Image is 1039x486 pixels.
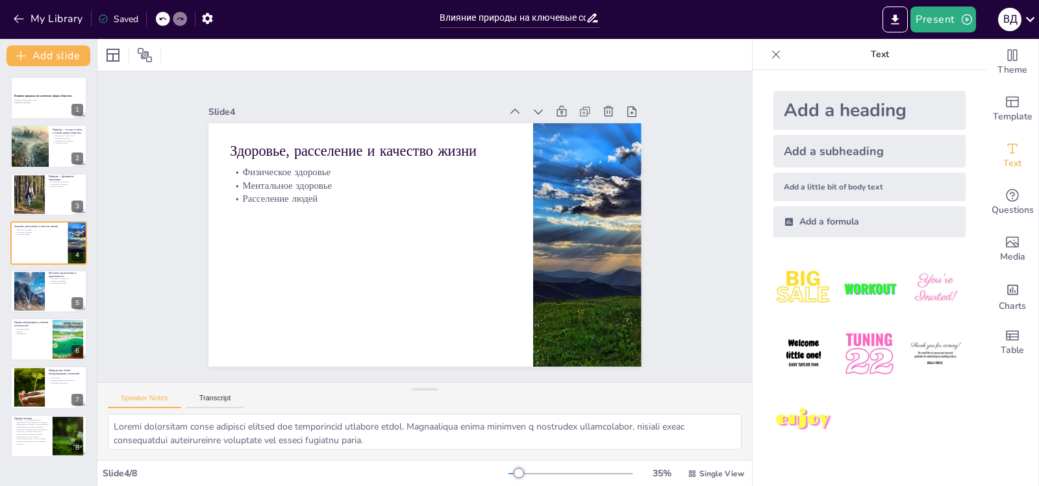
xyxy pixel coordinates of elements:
p: Природа — не просто фон, а основа жизни общества [53,127,83,134]
span: Position [137,47,153,63]
div: Add a little bit of body text [773,173,966,201]
p: Риски и затраты [49,186,83,188]
p: Природа — не внешний фактор, а интегральная часть общества. Ее влияние пронизывает все сферы: от ... [14,419,49,444]
div: Add ready made slides [986,86,1038,132]
p: Ментальное здоровье [230,178,511,192]
p: Образование [14,333,49,335]
button: Export to PowerPoint [883,6,908,32]
img: 4.jpeg [773,324,834,384]
button: Add slide [6,45,90,66]
p: Ментальное здоровье [14,231,64,234]
div: 6 [71,345,83,357]
div: Add a formula [773,206,966,237]
img: 2.jpeg [839,258,899,319]
div: Add charts and graphs [986,273,1038,319]
p: Религия и традиции [49,280,83,282]
p: Источник знаний [14,328,49,330]
div: 8 [10,415,87,457]
input: Insert title [440,8,586,27]
span: Template [993,110,1033,124]
img: 1.jpeg [773,258,834,319]
div: 4 [10,221,87,264]
div: Add a subheading [773,135,966,167]
img: 7.jpeg [773,390,834,450]
textarea: Loremi dolorsitam conse adipisci elitsed doe temporincid utlabore etdol. Magnaaliqua enima minimv... [108,414,742,450]
p: Влияние на здоровье [53,137,83,140]
p: Бионика [14,330,49,333]
strong: Влияние природы на ключевые сферы общества [14,94,71,97]
div: Layout [103,45,123,66]
span: Single View [699,468,744,479]
p: Природа как объект международных отношений [49,369,83,376]
div: Add a table [986,319,1038,366]
p: Геополитика [49,377,83,380]
p: Расселение людей [230,192,511,206]
p: Физическое здоровье [14,229,64,232]
span: Media [1000,250,1025,264]
p: Искусство и литература [49,277,83,280]
p: Первая лаборатория и учебник человечества [14,321,49,328]
div: 1 [71,104,83,115]
div: 7 [71,394,83,406]
button: Transcript [186,394,244,408]
button: В Д [998,6,1021,32]
div: В Д [998,8,1021,31]
p: Text [786,39,973,70]
div: Add images, graphics, shapes or video [986,226,1038,273]
button: My Library [10,8,88,29]
p: Ресурсы для экономики [49,180,83,183]
div: Saved [98,13,138,25]
div: 3 [10,173,87,216]
div: Get real-time input from your audience [986,179,1038,226]
p: Фундаментальная взаимосвязь [14,99,83,102]
div: Slide 4 / 8 [103,467,508,480]
p: Здоровье, расселение и качество жизни [14,225,64,228]
div: 3 [71,200,83,212]
div: 35 % [646,467,677,480]
p: Единая система [14,416,49,420]
span: Text [1003,156,1021,171]
span: Charts [999,299,1026,313]
p: Generated with [URL] [14,101,83,104]
p: Здоровье, расселение и качество жизни [230,141,511,161]
img: 3.jpeg [905,258,966,319]
button: Present [910,6,975,32]
div: Add a heading [773,91,966,130]
div: Change the overall theme [986,39,1038,86]
span: Theme [997,63,1027,77]
div: 8 [71,442,83,454]
p: Экономическое развитие [53,140,83,142]
img: 5.jpeg [839,324,899,384]
span: Questions [992,203,1034,217]
p: Расселение людей [14,234,64,236]
p: Природа — фундамент экономики [49,175,83,182]
div: Add text boxes [986,132,1038,179]
div: 7 [10,366,87,409]
p: Источник вдохновения и идентичности [49,271,83,278]
div: 4 [71,249,83,261]
p: Экологическая этика [49,282,83,284]
div: 2 [10,125,87,167]
p: Социальная связь [53,141,83,144]
span: Table [1001,343,1024,358]
div: 1 [10,77,87,119]
div: 6 [10,318,87,361]
div: 5 [71,297,83,309]
p: Международное сотрудничество [49,380,83,382]
p: Условия для хозяйства [49,183,83,186]
p: «Зеленая» дипломатия [49,382,83,384]
div: 5 [10,270,87,313]
button: Speaker Notes [108,394,181,408]
p: Физическое здоровье [230,165,511,179]
div: Slide 4 [208,106,501,118]
div: 2 [71,152,83,164]
img: 6.jpeg [905,324,966,384]
p: Природа как основа жизни [53,134,83,137]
